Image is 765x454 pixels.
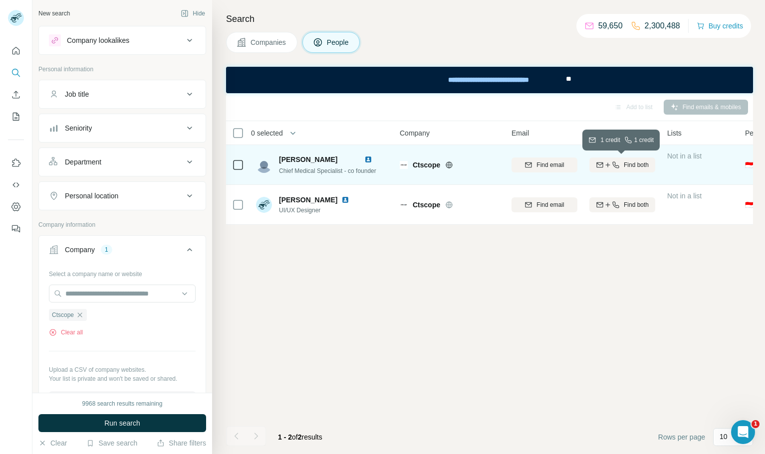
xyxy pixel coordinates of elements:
[745,160,754,170] span: 🇮🇩
[38,220,206,229] p: Company information
[256,197,272,213] img: Avatar
[39,184,206,208] button: Personal location
[645,20,680,32] p: 2,300,488
[658,432,705,442] span: Rows per page
[413,160,440,170] span: Ctscope
[174,6,212,21] button: Hide
[49,374,196,383] p: Your list is private and won't be saved or shared.
[536,160,564,169] span: Find email
[38,414,206,432] button: Run search
[598,20,623,32] p: 59,650
[745,200,754,210] span: 🇮🇩
[279,155,337,163] span: [PERSON_NAME]
[279,206,353,215] span: UI/UX Designer
[67,35,129,45] div: Company lookalikes
[104,418,140,428] span: Run search
[52,310,74,319] span: Ctscope
[65,123,92,133] div: Seniority
[624,160,649,169] span: Find both
[298,433,302,441] span: 2
[278,433,292,441] span: 1 - 2
[8,220,24,238] button: Feedback
[256,157,272,173] img: Avatar
[8,64,24,82] button: Search
[413,200,440,210] span: Ctscope
[400,161,408,169] img: Logo of Ctscope
[511,157,577,172] button: Find email
[511,128,529,138] span: Email
[251,128,283,138] span: 0 selected
[8,154,24,172] button: Use Surfe on LinkedIn
[278,433,322,441] span: results
[65,157,101,167] div: Department
[226,67,753,93] iframe: Banner
[38,9,70,18] div: New search
[279,195,337,205] span: [PERSON_NAME]
[226,12,753,26] h4: Search
[536,200,564,209] span: Find email
[251,37,287,47] span: Companies
[38,438,67,448] button: Clear
[400,201,408,209] img: Logo of Ctscope
[341,196,349,204] img: LinkedIn logo
[667,152,702,160] span: Not in a list
[511,197,577,212] button: Find email
[65,191,118,201] div: Personal location
[49,365,196,374] p: Upload a CSV of company websites.
[49,266,196,279] div: Select a company name or website
[8,108,24,126] button: My lists
[8,86,24,104] button: Enrich CSV
[49,391,196,409] button: Upload a list of companies
[39,116,206,140] button: Seniority
[720,432,728,442] p: 10
[49,328,83,337] button: Clear all
[400,128,430,138] span: Company
[39,82,206,106] button: Job title
[8,176,24,194] button: Use Surfe API
[279,167,376,174] span: Chief Medical Specialist - co founder
[752,420,760,428] span: 1
[101,245,112,254] div: 1
[65,245,95,255] div: Company
[624,200,649,209] span: Find both
[327,37,350,47] span: People
[65,89,89,99] div: Job title
[8,42,24,60] button: Quick start
[667,192,702,200] span: Not in a list
[364,155,372,163] img: LinkedIn logo
[8,198,24,216] button: Dashboard
[39,28,206,52] button: Company lookalikes
[157,438,206,448] button: Share filters
[292,433,298,441] span: of
[86,438,137,448] button: Save search
[589,128,610,138] span: Mobile
[697,19,743,33] button: Buy credits
[731,420,755,444] iframe: Intercom live chat
[82,399,163,408] div: 9968 search results remaining
[38,65,206,74] p: Personal information
[39,150,206,174] button: Department
[589,197,655,212] button: Find both
[667,128,682,138] span: Lists
[39,238,206,266] button: Company1
[589,157,655,172] button: Find both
